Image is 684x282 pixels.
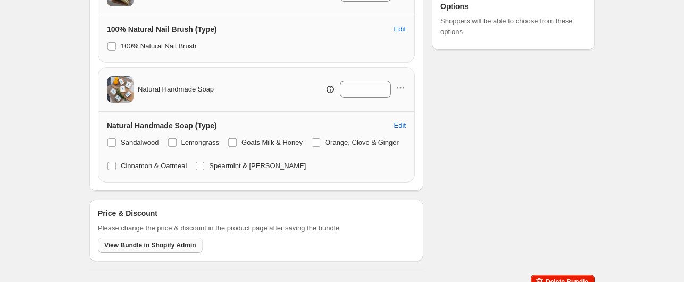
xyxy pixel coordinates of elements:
[104,241,196,250] span: View Bundle in Shopify Admin
[121,162,187,170] span: Cinnamon & Oatmeal
[107,76,134,103] img: Natural Handmade Soap
[107,120,217,131] h3: Natural Handmade Soap (Type)
[107,24,217,35] h3: 100% Natural Nail Brush (Type)
[98,238,203,253] button: View Bundle in Shopify Admin
[98,223,339,234] span: Please change the price & discount in the product page after saving the bundle
[121,138,159,146] span: Sandalwood
[388,21,412,38] button: Edit
[181,138,220,146] span: Lemongrass
[394,121,406,130] span: Edit
[121,42,196,50] span: 100% Natural Nail Brush
[138,84,214,95] span: Natural Handmade Soap
[440,1,586,12] h3: Options
[241,138,303,146] span: Goats Milk & Honey
[394,25,406,34] span: Edit
[98,208,157,219] h3: Price & Discount
[440,16,586,37] span: Shoppers will be able to choose from these options
[325,138,399,146] span: Orange, Clove & Ginger
[388,117,412,134] button: Edit
[209,162,306,170] span: Spearmint & [PERSON_NAME]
